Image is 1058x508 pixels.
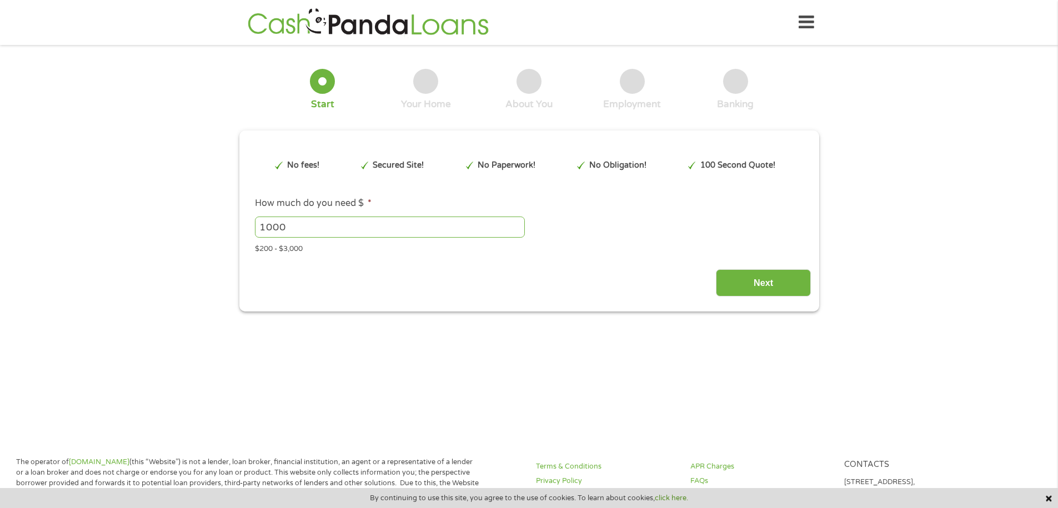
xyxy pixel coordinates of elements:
[255,198,372,209] label: How much do you need $
[16,457,479,499] p: The operator of (this “Website”) is not a lender, loan broker, financial institution, an agent or...
[244,7,492,38] img: GetLoanNow Logo
[69,457,129,466] a: [DOMAIN_NAME]
[690,461,831,472] a: APR Charges
[311,98,334,110] div: Start
[700,159,775,172] p: 100 Second Quote!
[373,159,424,172] p: Secured Site!
[478,159,535,172] p: No Paperwork!
[287,159,319,172] p: No fees!
[401,98,451,110] div: Your Home
[255,240,803,255] div: $200 - $3,000
[589,159,646,172] p: No Obligation!
[690,476,831,486] a: FAQs
[844,460,985,470] h4: Contacts
[536,476,677,486] a: Privacy Policy
[505,98,553,110] div: About You
[536,461,677,472] a: Terms & Conditions
[370,494,688,502] span: By continuing to use this site, you agree to the use of cookies. To learn about cookies,
[655,494,688,502] a: click here.
[717,98,754,110] div: Banking
[716,269,811,296] input: Next
[603,98,661,110] div: Employment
